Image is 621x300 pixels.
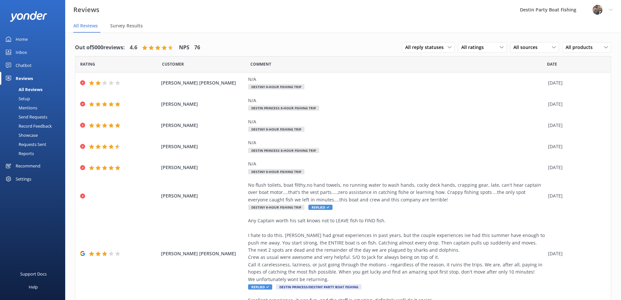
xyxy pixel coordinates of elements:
span: Date [80,61,95,67]
span: Replied [248,284,272,290]
span: Survey Results [110,23,143,29]
span: [PERSON_NAME] [PERSON_NAME] [161,250,245,257]
span: Date [162,61,184,67]
div: [DATE] [548,143,603,150]
a: Mentions [4,103,65,112]
div: Settings [16,172,31,185]
span: All reply statuses [405,44,448,51]
h4: NPS [179,43,189,52]
span: Replied [308,205,333,210]
div: [DATE] [548,164,603,171]
div: [DATE] [548,250,603,257]
img: yonder-white-logo.png [10,11,47,22]
div: Reports [4,149,34,158]
span: Destiny 6-Hour Fishing Trip [248,127,304,132]
div: Showcase [4,131,38,140]
div: N/A [248,139,545,146]
span: Question [250,61,271,67]
a: Showcase [4,131,65,140]
span: Destiny 6-Hour Fishing Trip [248,84,304,89]
span: [PERSON_NAME] [161,122,245,129]
span: [PERSON_NAME] [161,101,245,108]
a: Setup [4,94,65,103]
span: [PERSON_NAME] [161,143,245,150]
h4: 76 [194,43,200,52]
div: All Reviews [4,85,42,94]
div: No flush toilets, boat filthy,no hand towels, no running water to wash hands, cocky deck hands, c... [248,182,545,203]
span: Destin Princess/Destiny Party Boat Fishing [276,284,362,290]
div: Inbox [16,46,27,59]
span: All products [566,44,597,51]
div: [DATE] [548,122,603,129]
div: Record Feedback [4,121,52,131]
span: All Reviews [73,23,98,29]
span: Destin Princess 8-Hour Fishing Trip [248,148,319,153]
div: N/A [248,160,545,167]
div: Requests Sent [4,140,46,149]
div: Setup [4,94,30,103]
div: Reviews [16,72,33,85]
div: [DATE] [548,79,603,87]
a: All Reviews [4,85,65,94]
a: Reports [4,149,65,158]
div: Chatbot [16,59,32,72]
h3: Reviews [73,5,99,15]
div: Support Docs [20,267,47,280]
span: All sources [513,44,541,51]
span: [PERSON_NAME] [161,192,245,199]
div: Mentions [4,103,37,112]
div: Home [16,33,28,46]
span: Destin Princess 6-Hour Fishing Trip [248,105,319,111]
h4: 4.6 [130,43,137,52]
div: [DATE] [548,101,603,108]
span: Date [547,61,557,67]
div: N/A [248,118,545,125]
div: N/A [248,97,545,104]
span: Destiny 6-Hour Fishing Trip [248,169,304,174]
a: Record Feedback [4,121,65,131]
img: 250-1666038197.jpg [593,5,602,15]
div: Help [29,280,38,293]
div: Any Captain worth his salt knows not to LEAVE fish to FIND fish. I hate to do this. [PERSON_NAME]... [248,217,545,283]
div: [DATE] [548,192,603,199]
span: [PERSON_NAME] [PERSON_NAME] [161,79,245,87]
div: N/A [248,76,545,83]
span: [PERSON_NAME] [161,164,245,171]
div: Send Requests [4,112,47,121]
div: Recommend [16,159,40,172]
h4: Out of 5000 reviews: [75,43,125,52]
a: Send Requests [4,112,65,121]
span: Destiny 6-Hour Fishing Trip [248,205,304,210]
a: Requests Sent [4,140,65,149]
span: All ratings [461,44,488,51]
